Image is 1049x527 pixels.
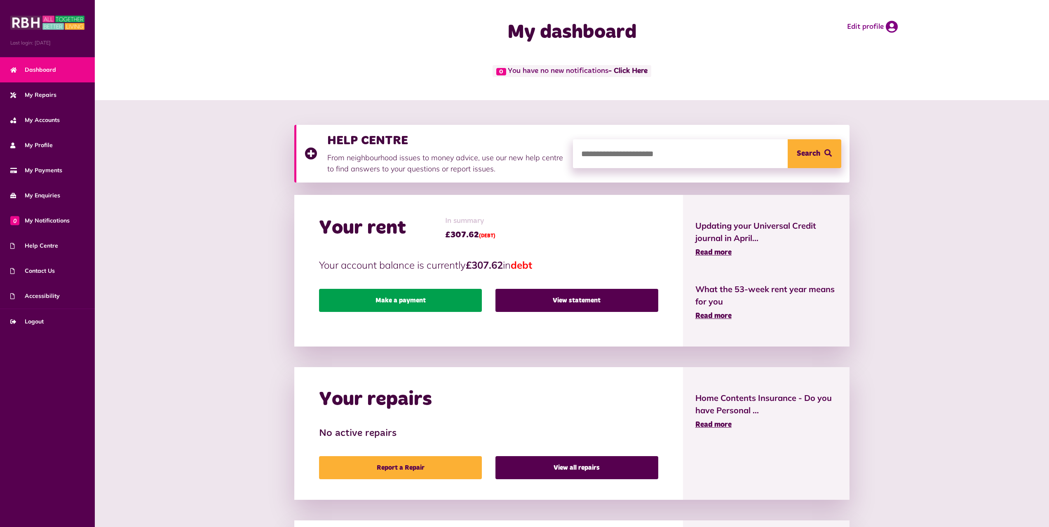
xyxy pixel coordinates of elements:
[10,116,60,124] span: My Accounts
[10,91,56,99] span: My Repairs
[608,68,648,75] a: - Click Here
[10,39,84,47] span: Last login: [DATE]
[479,234,495,239] span: (DEBT)
[511,259,532,271] span: debt
[319,428,658,440] h3: No active repairs
[407,21,737,45] h1: My dashboard
[695,283,837,308] span: What the 53-week rent year means for you
[695,283,837,322] a: What the 53-week rent year means for you Read more
[495,289,658,312] a: View statement
[10,166,62,175] span: My Payments
[327,152,565,174] p: From neighbourhood issues to money advice, use our new help centre to find answers to your questi...
[496,68,506,75] span: 0
[847,21,898,33] a: Edit profile
[695,249,732,256] span: Read more
[695,220,837,258] a: Updating your Universal Credit journal in April... Read more
[10,241,58,250] span: Help Centre
[10,292,60,300] span: Accessibility
[10,14,84,31] img: MyRBH
[10,216,19,225] span: 0
[466,259,503,271] strong: £307.62
[695,392,837,417] span: Home Contents Insurance - Do you have Personal ...
[788,139,841,168] button: Search
[10,267,55,275] span: Contact Us
[445,229,495,241] span: £307.62
[695,421,732,429] span: Read more
[695,392,837,431] a: Home Contents Insurance - Do you have Personal ... Read more
[445,215,495,227] span: In summary
[319,388,432,412] h2: Your repairs
[495,456,658,479] a: View all repairs
[10,141,53,150] span: My Profile
[797,139,820,168] span: Search
[319,216,406,240] h2: Your rent
[695,312,732,320] span: Read more
[695,220,837,244] span: Updating your Universal Credit journal in April...
[327,133,565,148] h3: HELP CENTRE
[10,66,56,74] span: Dashboard
[319,289,482,312] a: Make a payment
[319,456,482,479] a: Report a Repair
[10,191,60,200] span: My Enquiries
[493,65,651,77] span: You have no new notifications
[319,258,658,272] p: Your account balance is currently in
[10,317,44,326] span: Logout
[10,216,70,225] span: My Notifications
